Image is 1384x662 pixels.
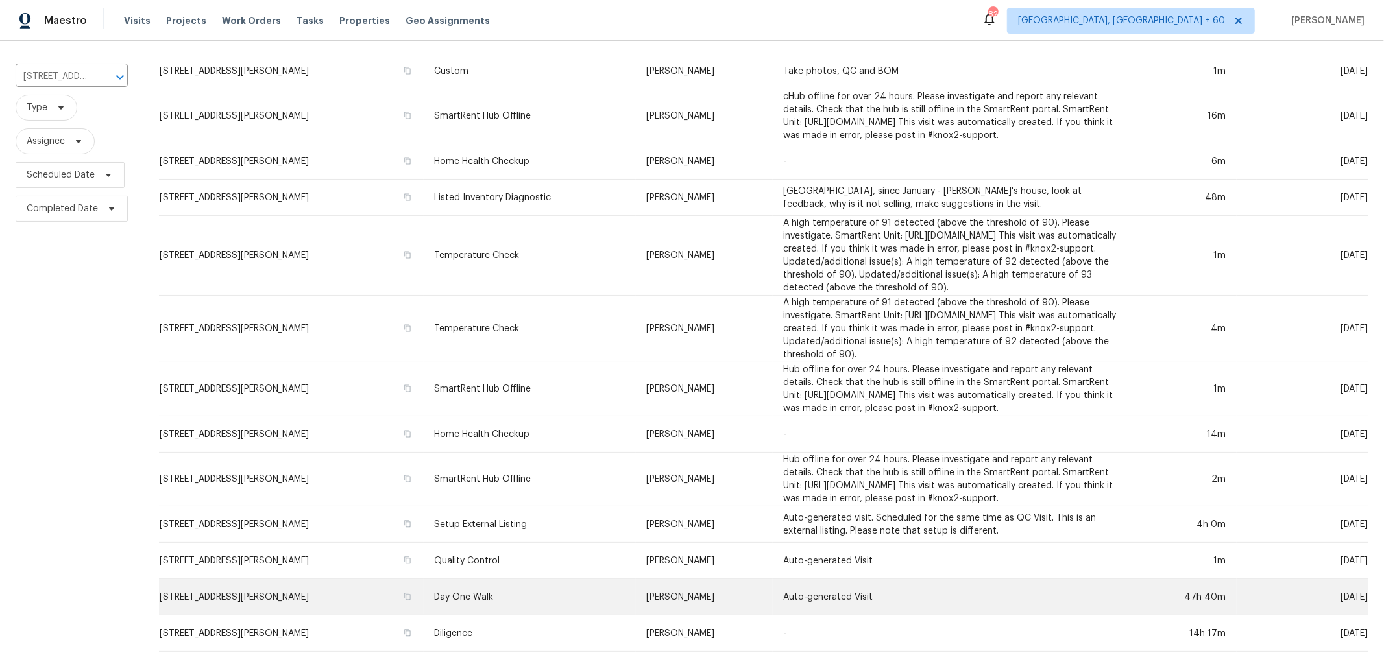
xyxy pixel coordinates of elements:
button: Copy Address [402,473,413,484]
td: [DATE] [1237,453,1368,506]
td: - [773,615,1135,652]
td: [STREET_ADDRESS][PERSON_NAME] [159,416,424,453]
td: Auto-generated Visit [773,543,1135,579]
span: Visits [124,14,151,27]
td: [PERSON_NAME] [636,506,773,543]
td: SmartRent Hub Offline [424,362,636,416]
td: 48m [1135,180,1237,216]
button: Copy Address [402,322,413,334]
td: Home Health Checkup [424,143,636,180]
span: Properties [339,14,390,27]
span: Geo Assignments [406,14,490,27]
span: [PERSON_NAME] [1286,14,1365,27]
td: [DATE] [1237,506,1368,543]
td: 1m [1135,543,1237,579]
span: Scheduled Date [27,169,95,182]
td: Hub offline for over 24 hours. Please investigate and report any relevant details. Check that the... [773,453,1135,506]
td: cHub offline for over 24 hours. Please investigate and report any relevant details. Check that th... [773,89,1135,143]
span: Assignee [27,135,65,148]
td: 1m [1135,53,1237,89]
td: [STREET_ADDRESS][PERSON_NAME] [159,362,424,416]
td: [PERSON_NAME] [636,180,773,216]
td: 4h 0m [1135,506,1237,543]
span: Tasks [297,16,324,25]
span: Work Orders [222,14,281,27]
td: Hub offline for over 24 hours. Please investigate and report any relevant details. Check that the... [773,362,1135,416]
td: [STREET_ADDRESS][PERSON_NAME] [159,453,424,506]
td: [PERSON_NAME] [636,543,773,579]
td: [STREET_ADDRESS][PERSON_NAME] [159,506,424,543]
td: [DATE] [1237,143,1368,180]
td: [DATE] [1237,579,1368,615]
td: [PERSON_NAME] [636,615,773,652]
button: Copy Address [402,191,413,203]
td: [PERSON_NAME] [636,362,773,416]
button: Open [111,68,129,86]
span: Completed Date [27,202,98,215]
td: SmartRent Hub Offline [424,89,636,143]
td: - [773,416,1135,453]
td: Temperature Check [424,216,636,296]
td: A high temperature of 91 detected (above the threshold of 90). Please investigate. SmartRent Unit... [773,216,1135,296]
td: Setup External Listing [424,506,636,543]
td: Custom [424,53,636,89]
td: [PERSON_NAME] [636,216,773,296]
button: Copy Address [402,155,413,167]
td: [DATE] [1237,180,1368,216]
td: 2m [1135,453,1237,506]
td: [STREET_ADDRESS][PERSON_NAME] [159,180,424,216]
td: [DATE] [1237,296,1368,362]
span: Type [27,101,47,114]
td: - [773,143,1135,180]
td: 1m [1135,362,1237,416]
td: Temperature Check [424,296,636,362]
td: Take photos, QC and BOM [773,53,1135,89]
td: [DATE] [1237,615,1368,652]
button: Copy Address [402,249,413,261]
button: Copy Address [402,110,413,121]
td: A high temperature of 91 detected (above the threshold of 90). Please investigate. SmartRent Unit... [773,296,1135,362]
td: 14m [1135,416,1237,453]
td: [DATE] [1237,89,1368,143]
td: [STREET_ADDRESS][PERSON_NAME] [159,543,424,579]
button: Copy Address [402,627,413,639]
td: [STREET_ADDRESS][PERSON_NAME] [159,579,424,615]
td: Listed Inventory Diagnostic [424,180,636,216]
td: [PERSON_NAME] [636,296,773,362]
td: [DATE] [1237,416,1368,453]
td: 1m [1135,216,1237,296]
td: Home Health Checkup [424,416,636,453]
td: [PERSON_NAME] [636,143,773,180]
button: Copy Address [402,65,413,77]
td: 47h 40m [1135,579,1237,615]
td: [DATE] [1237,216,1368,296]
td: 16m [1135,89,1237,143]
button: Copy Address [402,428,413,440]
td: [PERSON_NAME] [636,453,773,506]
td: [DATE] [1237,543,1368,579]
td: [STREET_ADDRESS][PERSON_NAME] [159,615,424,652]
button: Copy Address [402,554,413,566]
td: [STREET_ADDRESS][PERSON_NAME] [159,216,424,296]
td: [PERSON_NAME] [636,416,773,453]
td: Day One Walk [424,579,636,615]
td: Auto-generated visit. Scheduled for the same time as QC Visit. This is an external listing. Pleas... [773,506,1135,543]
button: Copy Address [402,518,413,530]
td: [DATE] [1237,53,1368,89]
button: Copy Address [402,383,413,394]
td: SmartRent Hub Offline [424,453,636,506]
td: 14h 17m [1135,615,1237,652]
td: [STREET_ADDRESS][PERSON_NAME] [159,143,424,180]
td: Diligence [424,615,636,652]
td: [PERSON_NAME] [636,89,773,143]
button: Copy Address [402,591,413,602]
td: [STREET_ADDRESS][PERSON_NAME] [159,89,424,143]
span: [GEOGRAPHIC_DATA], [GEOGRAPHIC_DATA] + 60 [1018,14,1225,27]
td: [STREET_ADDRESS][PERSON_NAME] [159,296,424,362]
td: [STREET_ADDRESS][PERSON_NAME] [159,53,424,89]
span: Maestro [44,14,87,27]
td: Quality Control [424,543,636,579]
td: [GEOGRAPHIC_DATA], since January - [PERSON_NAME]'s house, look at feedback, why is it not selling... [773,180,1135,216]
td: 6m [1135,143,1237,180]
span: Projects [166,14,206,27]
